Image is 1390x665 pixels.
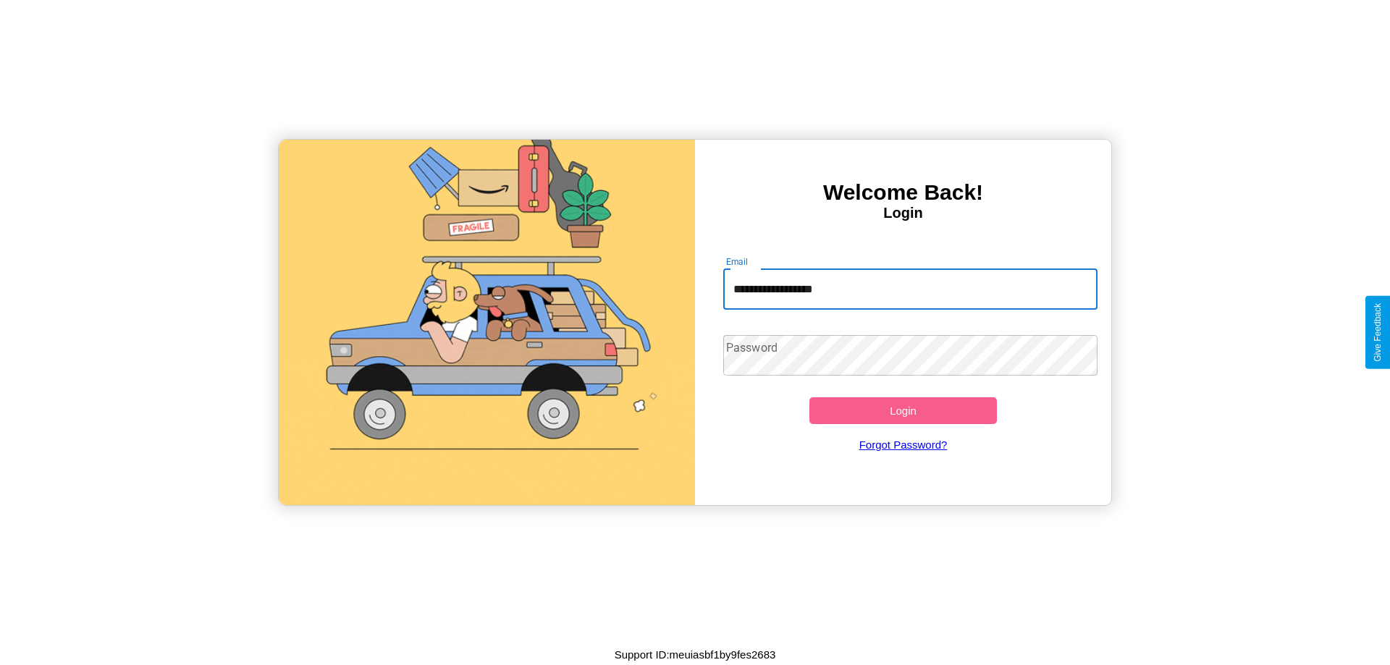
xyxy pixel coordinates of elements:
div: Give Feedback [1373,303,1383,362]
label: Email [726,255,749,268]
button: Login [809,397,997,424]
h3: Welcome Back! [695,180,1111,205]
p: Support ID: meuiasbf1by9fes2683 [615,645,776,664]
h4: Login [695,205,1111,221]
a: Forgot Password? [716,424,1091,465]
img: gif [279,140,695,505]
